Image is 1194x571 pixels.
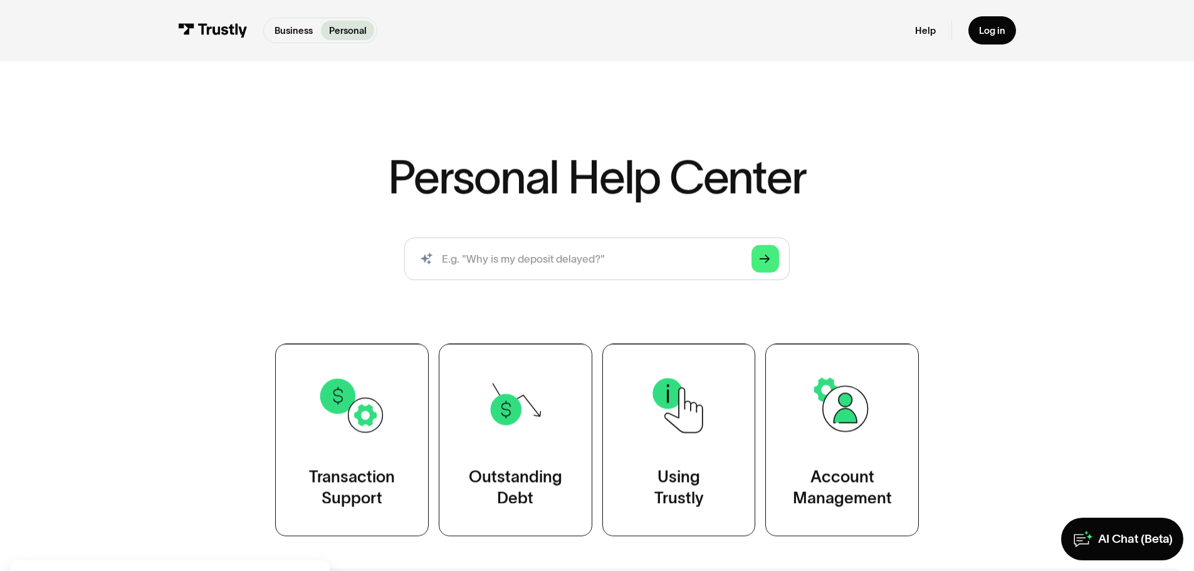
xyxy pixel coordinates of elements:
[309,467,395,510] div: Transaction Support
[1061,518,1183,560] a: AI Chat (Beta)
[915,24,936,36] a: Help
[321,21,374,40] a: Personal
[968,16,1016,45] a: Log in
[602,344,756,537] a: UsingTrustly
[793,467,892,510] div: Account Management
[388,154,805,201] h1: Personal Help Center
[765,344,919,537] a: AccountManagement
[979,24,1005,36] div: Log in
[178,23,247,38] img: Trustly Logo
[275,344,429,537] a: TransactionSupport
[1098,532,1173,547] div: AI Chat (Beta)
[469,467,562,510] div: Outstanding Debt
[329,24,367,38] p: Personal
[404,238,790,280] form: Search
[266,21,320,40] a: Business
[275,24,313,38] p: Business
[439,344,592,537] a: OutstandingDebt
[654,467,703,510] div: Using Trustly
[404,238,790,280] input: search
